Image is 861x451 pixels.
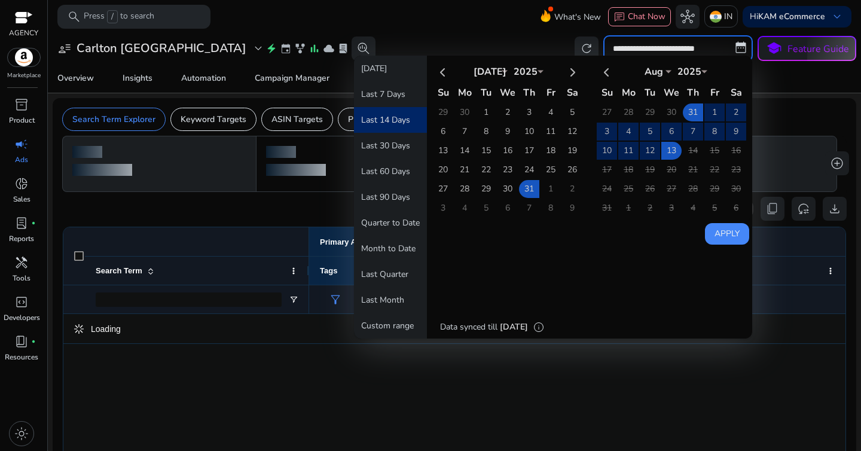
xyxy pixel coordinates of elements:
[271,113,323,126] p: ASIN Targets
[14,216,29,230] span: lab_profile
[4,312,40,323] p: Developers
[91,324,121,334] span: Loading
[9,28,38,38] p: AGENCY
[323,42,335,54] span: cloud
[787,42,849,56] p: Feature Guide
[181,74,226,83] div: Automation
[7,71,41,80] p: Marketplace
[9,115,35,126] p: Product
[77,41,246,56] h3: Carlton [GEOGRAPHIC_DATA]
[710,11,722,23] img: in.svg
[354,236,427,261] button: Month to Date
[354,313,427,339] button: Custom range
[671,65,707,78] div: 2025
[676,5,700,29] button: hub
[636,65,671,78] div: Aug
[67,10,81,24] span: search
[533,321,545,333] span: info
[758,36,856,61] button: schoolFeature Guide
[9,233,34,244] p: Reports
[84,10,154,23] p: Press to search
[14,426,29,441] span: light_mode
[554,7,601,28] span: What's New
[328,292,343,307] span: filter_alt
[123,74,152,83] div: Insights
[724,6,732,27] p: IN
[792,197,816,221] button: reset_settings
[354,184,427,210] button: Last 90 Days
[500,321,528,334] p: [DATE]
[255,74,329,83] div: Campaign Manager
[608,7,671,26] button: chatChat Now
[72,164,132,176] div: loading
[508,65,544,78] div: 2025
[14,137,29,151] span: campaign
[705,223,749,245] button: Apply
[266,164,326,176] div: loading
[181,113,246,126] p: Keyword Targets
[96,266,142,275] span: Search Term
[320,237,387,246] span: Primary Attributes
[57,74,94,83] div: Overview
[31,221,36,225] span: fiber_manual_record
[265,42,277,54] span: electric_bolt
[354,56,427,81] button: [DATE]
[830,156,844,170] span: add_circle
[14,176,29,191] span: donut_small
[309,42,320,54] span: bar_chart
[354,107,427,133] button: Last 14 Days
[758,11,825,22] b: KAM eCommerce
[13,194,30,205] p: Sales
[354,261,427,287] button: Last Quarter
[354,287,427,313] button: Last Month
[680,10,695,24] span: hub
[354,210,427,236] button: Quarter to Date
[31,339,36,344] span: fiber_manual_record
[613,11,625,23] span: chat
[356,41,371,56] span: search_insights
[107,10,118,23] span: /
[266,146,296,158] div: loading
[72,113,155,126] p: Search Term Explorer
[825,151,849,175] button: add_circle
[823,197,847,221] button: download
[5,352,38,362] p: Resources
[280,42,292,54] span: event
[354,81,427,107] button: Last 7 Days
[472,65,508,78] div: [DATE]
[57,41,72,56] span: user_attributes
[320,266,337,275] span: Tags
[796,202,811,216] span: reset_settings
[440,321,497,334] p: Data synced till
[575,36,599,60] button: refresh
[15,154,28,165] p: Ads
[251,41,265,56] span: expand_more
[830,10,844,24] span: keyboard_arrow_down
[289,295,298,304] button: Open Filter Menu
[352,36,375,60] button: search_insights
[294,42,306,54] span: family_history
[14,97,29,112] span: inventory_2
[14,334,29,349] span: book_4
[72,146,102,158] div: loading
[13,273,30,284] p: Tools
[14,295,29,309] span: code_blocks
[828,202,842,216] span: download
[750,13,825,21] p: Hi
[354,133,427,159] button: Last 30 Days
[337,42,349,54] span: lab_profile
[14,255,29,270] span: handyman
[96,292,282,307] input: Search Term Filter Input
[8,48,40,66] img: amazon.svg
[354,159,427,184] button: Last 60 Days
[765,40,783,57] span: school
[628,11,665,22] span: Chat Now
[579,41,594,56] span: refresh
[348,113,413,126] p: Product Analysis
